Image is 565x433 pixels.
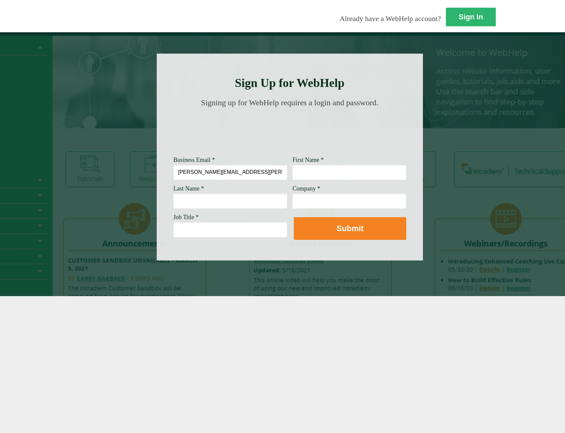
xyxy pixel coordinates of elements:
span: Already have a WebHelp account? [340,14,441,23]
span: Job Title * [173,214,199,220]
button: Submit [294,217,406,240]
span: Signing up for WebHelp requires a login and password. [201,98,378,107]
span: Last Name * [173,185,204,192]
a: Sign In [446,8,496,26]
img: Need Credentials? Sign up below. Have Credentials? Use the sign-in button. [177,114,402,147]
strong: Sign Up for WebHelp [235,76,345,90]
span: Business Email * [173,157,215,163]
strong: Submit [336,224,363,233]
strong: Sign In [459,13,483,21]
span: Company * [292,185,320,192]
span: First Name * [292,157,324,163]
